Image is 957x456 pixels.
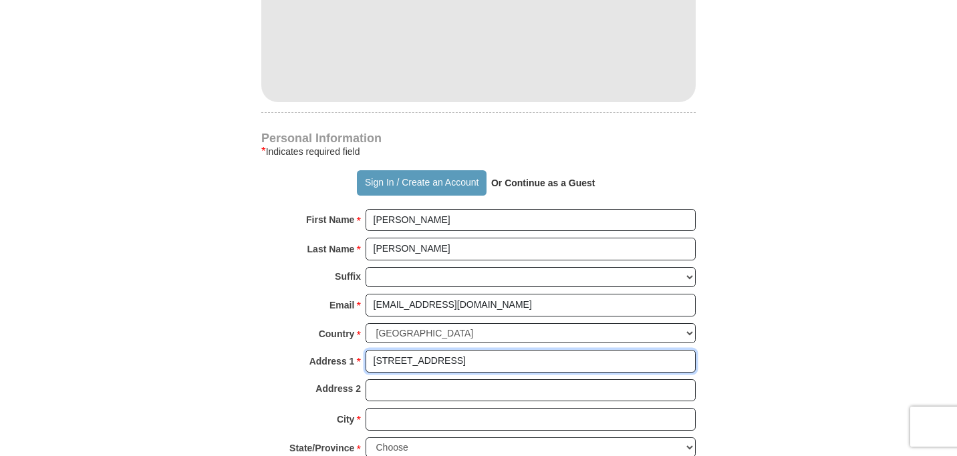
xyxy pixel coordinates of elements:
h4: Personal Information [261,133,696,144]
strong: Or Continue as a Guest [491,178,595,188]
strong: Email [329,296,354,314]
strong: First Name [306,210,354,229]
strong: Last Name [307,240,355,258]
div: Indicates required field [261,144,696,160]
strong: Address 1 [309,352,355,371]
button: Sign In / Create an Account [357,170,486,196]
strong: Address 2 [315,379,361,398]
strong: City [337,410,354,429]
strong: Country [319,324,355,343]
strong: Suffix [335,267,361,286]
